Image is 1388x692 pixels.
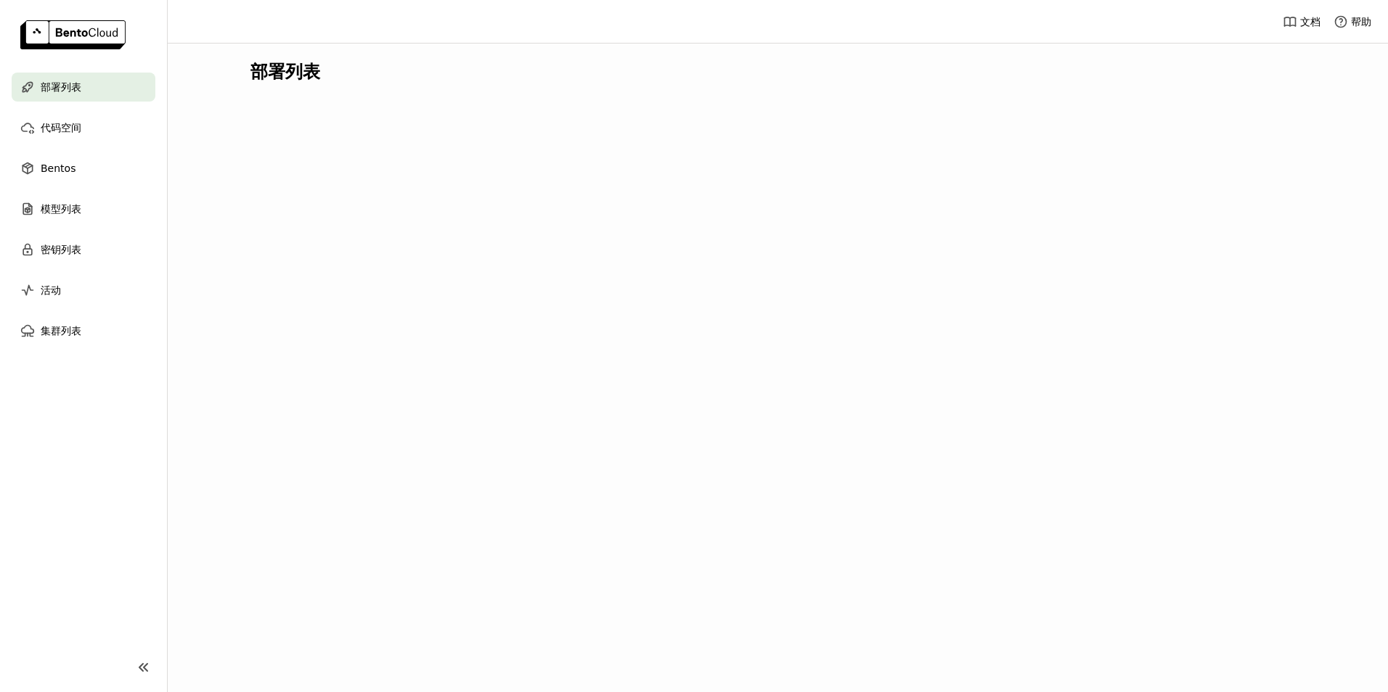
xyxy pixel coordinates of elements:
[41,322,81,339] span: 集群列表
[1334,15,1371,29] div: 帮助
[12,194,155,223] a: 模型列表
[12,316,155,345] a: 集群列表
[1283,15,1320,29] a: 文档
[12,235,155,264] a: 密钥列表
[250,61,1305,83] div: 部署列表
[1300,15,1320,28] span: 文档
[41,160,75,177] span: Bentos
[12,276,155,305] a: 活动
[41,281,61,299] span: 活动
[41,200,81,218] span: 模型列表
[41,119,81,136] span: 代码空间
[12,154,155,183] a: Bentos
[20,20,126,49] img: logo
[41,241,81,258] span: 密钥列表
[1351,15,1371,28] span: 帮助
[41,78,81,96] span: 部署列表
